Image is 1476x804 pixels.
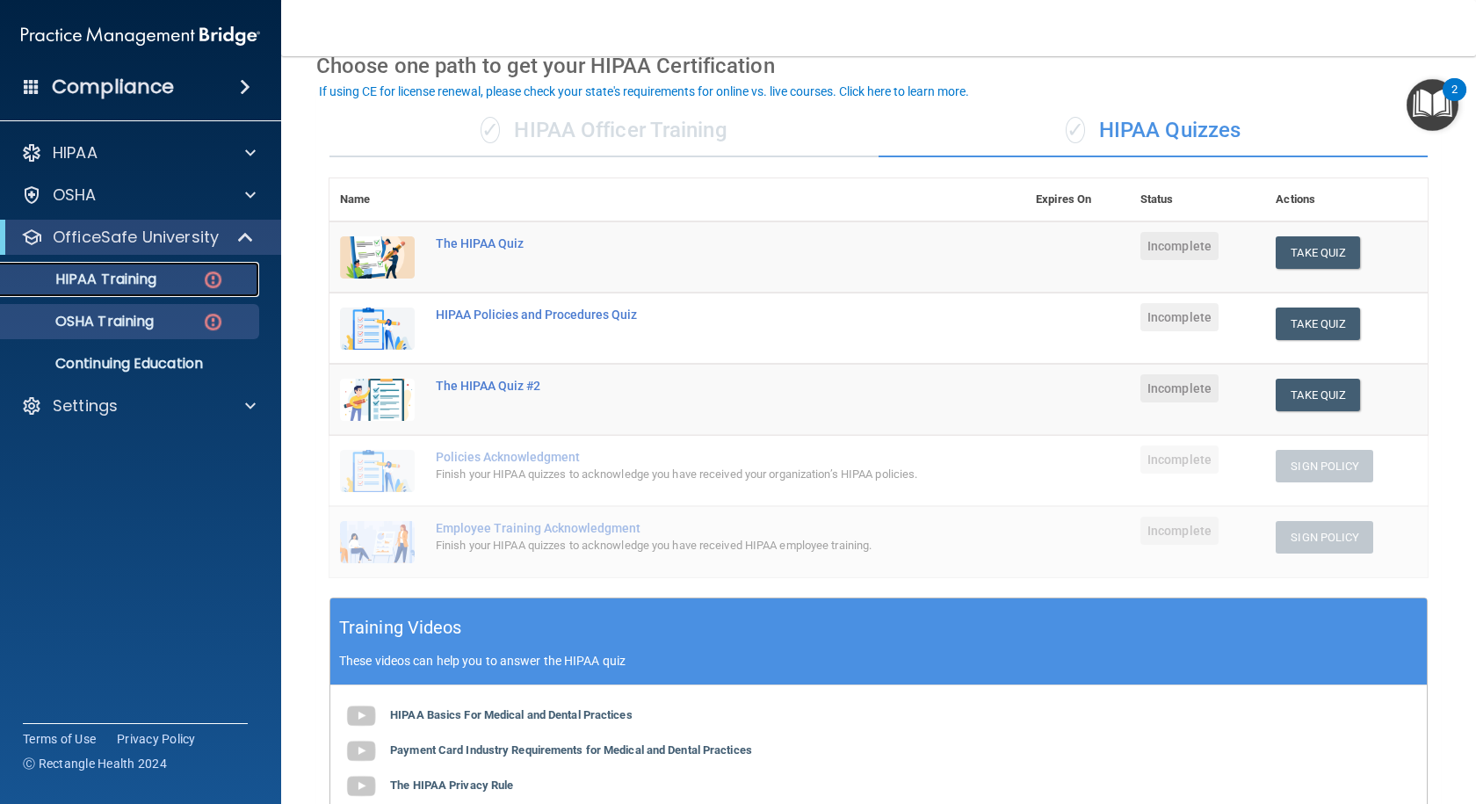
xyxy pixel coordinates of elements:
span: Incomplete [1140,232,1219,260]
div: Choose one path to get your HIPAA Certification [316,40,1441,91]
div: 2 [1451,90,1458,112]
div: The HIPAA Quiz #2 [436,379,937,393]
img: PMB logo [21,18,260,54]
th: Name [329,178,425,221]
p: Continuing Education [11,355,251,373]
div: Finish your HIPAA quizzes to acknowledge you have received your organization’s HIPAA policies. [436,464,937,485]
button: If using CE for license renewal, please check your state's requirements for online vs. live cours... [316,83,972,100]
a: Settings [21,395,256,416]
a: OSHA [21,185,256,206]
a: Terms of Use [23,730,96,748]
div: If using CE for license renewal, please check your state's requirements for online vs. live cours... [319,85,969,98]
th: Expires On [1025,178,1130,221]
button: Sign Policy [1276,450,1373,482]
p: These videos can help you to answer the HIPAA quiz [339,654,1418,668]
b: HIPAA Basics For Medical and Dental Practices [390,708,633,721]
button: Take Quiz [1276,379,1360,411]
a: OfficeSafe University [21,227,255,248]
button: Take Quiz [1276,308,1360,340]
img: gray_youtube_icon.38fcd6cc.png [344,769,379,804]
p: OSHA Training [11,313,154,330]
th: Status [1130,178,1265,221]
p: Settings [53,395,118,416]
button: Take Quiz [1276,236,1360,269]
div: Employee Training Acknowledgment [436,521,937,535]
p: HIPAA Training [11,271,156,288]
h4: Compliance [52,75,174,99]
div: Finish your HIPAA quizzes to acknowledge you have received HIPAA employee training. [436,535,937,556]
span: Incomplete [1140,517,1219,545]
span: ✓ [1066,117,1085,143]
button: Sign Policy [1276,521,1373,554]
p: HIPAA [53,142,98,163]
img: gray_youtube_icon.38fcd6cc.png [344,699,379,734]
img: danger-circle.6113f641.png [202,311,224,333]
a: HIPAA [21,142,256,163]
h5: Training Videos [339,612,462,643]
p: OSHA [53,185,97,206]
div: The HIPAA Quiz [436,236,937,250]
div: HIPAA Officer Training [329,105,879,157]
span: ✓ [481,117,500,143]
span: Incomplete [1140,374,1219,402]
b: Payment Card Industry Requirements for Medical and Dental Practices [390,743,752,757]
img: gray_youtube_icon.38fcd6cc.png [344,734,379,769]
p: OfficeSafe University [53,227,219,248]
b: The HIPAA Privacy Rule [390,779,513,792]
span: Incomplete [1140,445,1219,474]
img: danger-circle.6113f641.png [202,269,224,291]
span: Ⓒ Rectangle Health 2024 [23,755,167,772]
div: HIPAA Policies and Procedures Quiz [436,308,937,322]
span: Incomplete [1140,303,1219,331]
button: Open Resource Center, 2 new notifications [1407,79,1458,131]
a: Privacy Policy [117,730,196,748]
th: Actions [1265,178,1428,221]
div: Policies Acknowledgment [436,450,937,464]
div: HIPAA Quizzes [879,105,1428,157]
